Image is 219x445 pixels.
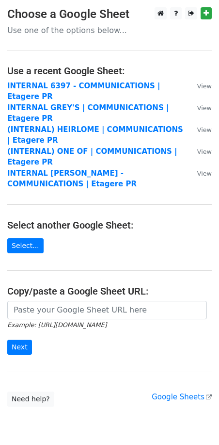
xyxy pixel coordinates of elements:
a: View [188,103,212,112]
small: Example: [URL][DOMAIN_NAME] [7,321,107,329]
input: Paste your Google Sheet URL here [7,301,207,319]
a: INTERNAL GREY'S | COMMUNICATIONS | Etagere PR [7,103,169,123]
small: View [197,104,212,112]
a: Select... [7,238,44,253]
a: (INTERNAL) ONE OF | COMMUNICATIONS | Etagere PR [7,147,177,167]
a: View [188,169,212,178]
small: View [197,148,212,155]
h3: Choose a Google Sheet [7,7,212,21]
small: View [197,126,212,133]
small: View [197,170,212,177]
input: Next [7,340,32,355]
small: View [197,82,212,90]
h4: Select another Google Sheet: [7,219,212,231]
p: Use one of the options below... [7,25,212,35]
h4: Copy/paste a Google Sheet URL: [7,285,212,297]
a: View [188,147,212,156]
a: INTERNAL 6397 - COMMUNICATIONS | Etagere PR [7,82,160,101]
a: (INTERNAL) HEIRLOME | COMMUNICATIONS | Etagere PR [7,125,183,145]
a: View [188,125,212,134]
a: INTERNAL [PERSON_NAME] - COMMUNICATIONS | Etagere PR [7,169,137,189]
a: View [188,82,212,90]
h4: Use a recent Google Sheet: [7,65,212,77]
a: Need help? [7,392,54,407]
a: Google Sheets [152,393,212,401]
